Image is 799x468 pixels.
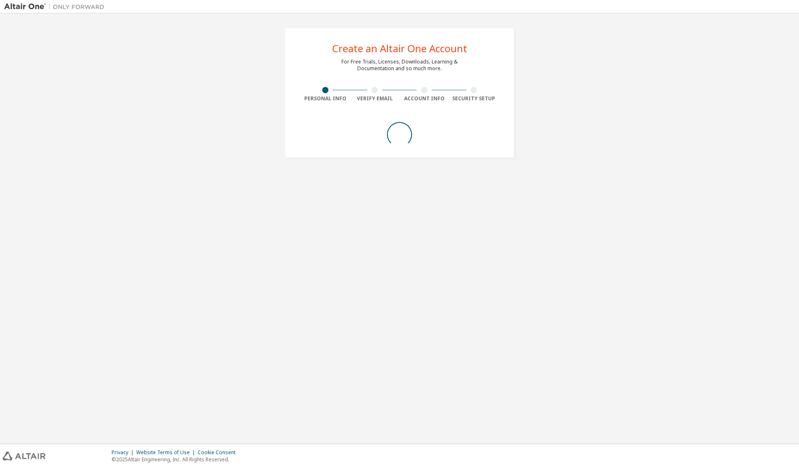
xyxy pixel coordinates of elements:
[341,58,458,72] div: For Free Trials, Licenses, Downloads, Learning & Documentation and so much more.
[112,449,136,456] div: Privacy
[332,43,467,53] div: Create an Altair One Account
[136,449,198,456] div: Website Terms of Use
[198,449,241,456] div: Cookie Consent
[449,95,499,102] div: Security Setup
[4,3,109,11] img: Altair One
[399,95,449,102] div: Account Info
[112,456,241,463] p: © 2025 Altair Engineering, Inc. All Rights Reserved.
[350,95,400,102] div: Verify Email
[3,452,46,460] img: altair_logo.svg
[300,95,350,102] div: Personal Info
